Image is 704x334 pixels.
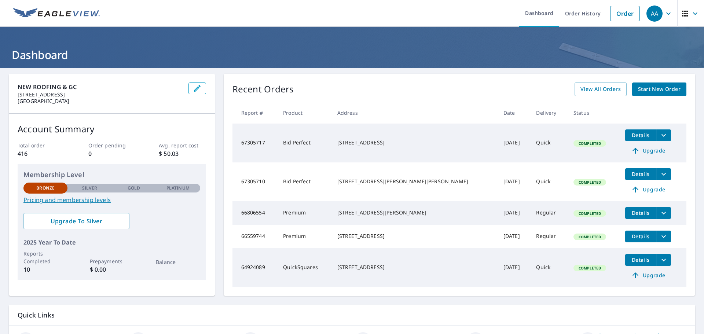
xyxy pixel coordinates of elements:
td: Quick [530,124,568,162]
a: Upgrade [625,145,671,157]
div: [STREET_ADDRESS] [337,264,492,271]
td: Regular [530,225,568,248]
button: filesDropdownBtn-64924089 [656,254,671,266]
th: Product [277,102,331,124]
span: Completed [574,211,605,216]
span: Details [630,233,652,240]
p: Silver [82,185,98,191]
div: [STREET_ADDRESS] [337,139,492,146]
td: Premium [277,201,331,225]
td: [DATE] [498,248,531,287]
p: Recent Orders [232,82,294,96]
p: $ 0.00 [90,265,134,274]
td: 66806554 [232,201,277,225]
td: [DATE] [498,201,531,225]
td: Premium [277,225,331,248]
td: Quick [530,162,568,201]
button: detailsBtn-66559744 [625,231,656,242]
button: filesDropdownBtn-66559744 [656,231,671,242]
span: Upgrade [630,185,667,194]
button: detailsBtn-67305710 [625,168,656,180]
td: 66559744 [232,225,277,248]
p: 0 [88,149,135,158]
td: Bid Perfect [277,124,331,162]
button: detailsBtn-67305717 [625,129,656,141]
span: Details [630,132,652,139]
span: Upgrade [630,271,667,280]
div: AA [646,5,663,22]
p: Reports Completed [23,250,67,265]
td: [DATE] [498,124,531,162]
h1: Dashboard [9,47,695,62]
th: Report # [232,102,277,124]
a: Order [610,6,640,21]
a: Start New Order [632,82,686,96]
p: Total order [18,142,65,149]
p: NEW ROOFING & GC [18,82,183,91]
th: Address [331,102,498,124]
p: Bronze [36,185,55,191]
th: Delivery [530,102,568,124]
button: filesDropdownBtn-67305710 [656,168,671,180]
td: [DATE] [498,162,531,201]
span: Upgrade To Silver [29,217,124,225]
p: Platinum [166,185,190,191]
p: Prepayments [90,257,134,265]
span: Details [630,170,652,177]
span: Details [630,256,652,263]
td: [DATE] [498,225,531,248]
span: Completed [574,265,605,271]
div: [STREET_ADDRESS] [337,232,492,240]
div: [STREET_ADDRESS][PERSON_NAME] [337,209,492,216]
p: 416 [18,149,65,158]
td: 64924089 [232,248,277,287]
td: Bid Perfect [277,162,331,201]
p: Quick Links [18,311,686,320]
a: Pricing and membership levels [23,195,200,204]
p: Gold [128,185,140,191]
p: [STREET_ADDRESS] [18,91,183,98]
span: Start New Order [638,85,681,94]
span: View All Orders [580,85,621,94]
button: filesDropdownBtn-66806554 [656,207,671,219]
a: Upgrade [625,184,671,195]
a: View All Orders [575,82,627,96]
p: Account Summary [18,122,206,136]
p: 2025 Year To Date [23,238,200,247]
p: [GEOGRAPHIC_DATA] [18,98,183,104]
button: filesDropdownBtn-67305717 [656,129,671,141]
div: [STREET_ADDRESS][PERSON_NAME][PERSON_NAME] [337,178,492,185]
a: Upgrade To Silver [23,213,129,229]
span: Completed [574,141,605,146]
p: $ 50.03 [159,149,206,158]
td: QuickSquares [277,248,331,287]
p: Membership Level [23,170,200,180]
p: Order pending [88,142,135,149]
td: Regular [530,201,568,225]
td: 67305717 [232,124,277,162]
span: Upgrade [630,146,667,155]
span: Details [630,209,652,216]
p: Avg. report cost [159,142,206,149]
td: Quick [530,248,568,287]
a: Upgrade [625,269,671,281]
button: detailsBtn-66806554 [625,207,656,219]
span: Completed [574,234,605,239]
p: 10 [23,265,67,274]
th: Status [568,102,619,124]
th: Date [498,102,531,124]
td: 67305710 [232,162,277,201]
button: detailsBtn-64924089 [625,254,656,266]
p: Balance [156,258,200,266]
span: Completed [574,180,605,185]
img: EV Logo [13,8,100,19]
